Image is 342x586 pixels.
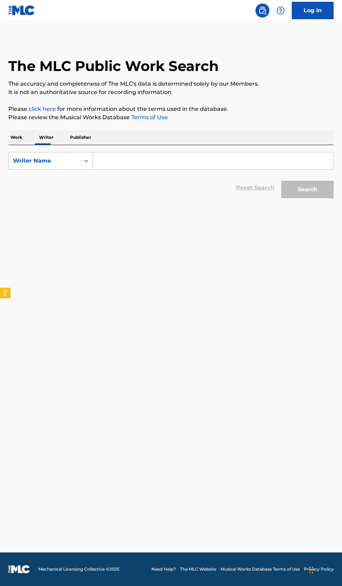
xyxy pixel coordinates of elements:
[29,106,56,112] a: click here
[8,80,334,88] p: The accuracy and completeness of The MLC's data is determined solely by our Members.
[255,3,269,17] a: Public Search
[8,88,334,97] p: It is not an authoritative source for recording information.
[8,57,219,75] h1: The MLC Public Work Search
[309,559,313,580] div: سحب
[8,130,24,145] p: Work
[8,565,30,573] img: logo
[130,114,168,121] a: Terms of Use
[8,105,334,113] p: Please for more information about the terms used in the database.
[304,566,334,572] a: Privacy Policy
[38,566,119,572] span: Mechanical Licensing Collective © 2025
[258,6,267,15] img: search
[151,566,176,572] a: Need Help?
[180,566,216,572] a: The MLC Website
[13,157,76,165] div: Writer Name
[274,3,288,17] div: Help
[307,552,342,586] iframe: Chat Widget
[8,5,35,15] img: MLC Logo
[8,113,334,122] p: Please review the Musical Works Database
[68,130,93,145] p: Publisher
[292,2,334,19] a: Log In
[8,152,334,202] form: Search Form
[37,130,55,145] p: Writer
[221,566,300,572] a: Musical Works Database Terms of Use
[307,552,342,586] div: أداة الدردشة
[276,6,285,15] img: help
